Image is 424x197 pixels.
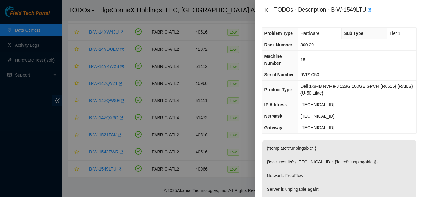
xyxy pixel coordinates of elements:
[390,31,400,36] span: Tier 1
[264,87,292,92] span: Product Type
[264,7,269,12] span: close
[264,72,294,77] span: Serial Number
[262,7,271,13] button: Close
[264,54,282,66] span: Machine Number
[264,114,282,119] span: NetMask
[300,114,334,119] span: [TECHNICAL_ID]
[300,31,319,36] span: Hardware
[344,31,363,36] span: Sub Type
[300,125,334,130] span: [TECHNICAL_ID]
[264,31,293,36] span: Problem Type
[300,72,319,77] span: 9VP1C53
[274,5,417,15] div: TODOs - Description - B-W-1549LTU
[300,102,334,107] span: [TECHNICAL_ID]
[300,57,305,62] span: 15
[264,102,287,107] span: IP Address
[300,42,314,47] span: 300.20
[300,84,413,96] span: Dell 1x8-IB NVMe-J 128G 100GE Server {R6515} {RAILS} {U-50 Lilac}
[264,42,292,47] span: Rack Number
[264,125,282,130] span: Gateway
